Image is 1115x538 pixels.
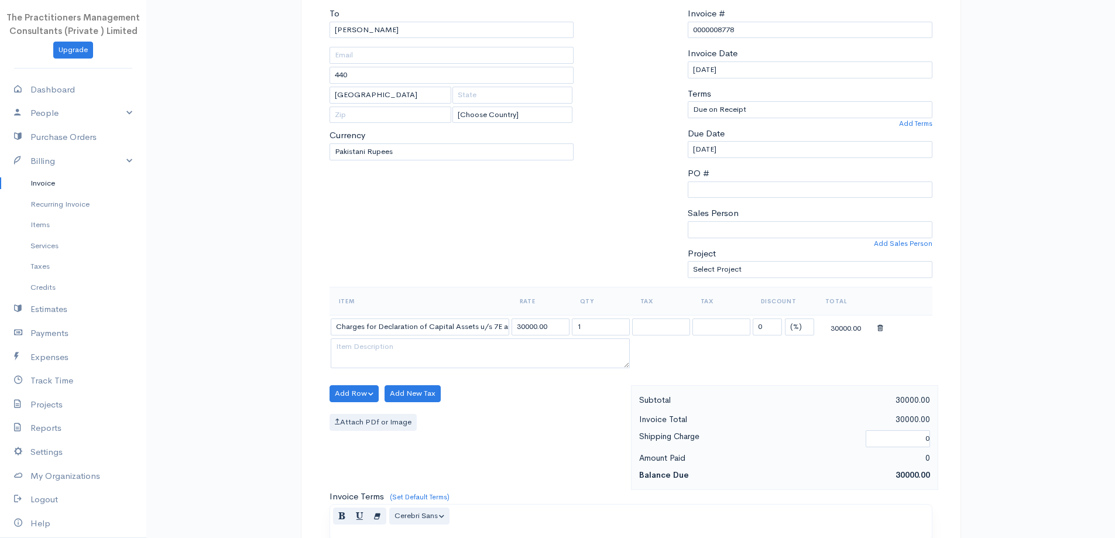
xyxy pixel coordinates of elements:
[784,412,936,427] div: 30000.00
[331,318,509,335] input: Item Name
[510,287,571,315] th: Rate
[784,451,936,465] div: 0
[691,287,752,315] th: Tax
[899,118,932,129] a: Add Terms
[389,508,450,525] button: Font Family
[368,508,386,525] button: Remove Font Style (CTRL+\)
[452,87,572,104] input: State
[817,320,875,334] div: 30000.00
[633,412,785,427] div: Invoice Total
[330,490,384,503] label: Invoice Terms
[631,287,691,315] th: Tax
[688,141,932,158] input: dd-mm-yyyy
[330,87,452,104] input: City
[394,510,438,520] span: Cerebri Sans
[351,508,369,525] button: Underline (CTRL+U)
[688,7,725,20] label: Invoice #
[784,393,936,407] div: 30000.00
[571,287,631,315] th: Qty
[688,127,725,141] label: Due Date
[330,47,574,64] input: Email
[330,67,574,84] input: Address
[688,207,739,220] label: Sales Person
[330,287,510,315] th: Item
[330,385,379,402] button: Add Row
[333,508,351,525] button: Bold (CTRL+B)
[633,451,785,465] div: Amount Paid
[752,287,816,315] th: Discount
[6,12,140,36] span: The Practitioners Management Consultants (Private ) Limited
[330,414,417,431] label: Attach PDf or Image
[390,492,450,502] a: (Set Default Terms)
[330,7,339,20] label: To
[896,470,930,480] span: 30000.00
[688,47,737,60] label: Invoice Date
[688,167,709,180] label: PO #
[874,238,932,249] a: Add Sales Person
[330,129,365,142] label: Currency
[385,385,441,402] button: Add New Tax
[688,87,711,101] label: Terms
[330,107,452,124] input: Zip
[633,393,785,407] div: Subtotal
[639,470,689,480] strong: Balance Due
[688,61,932,78] input: dd-mm-yyyy
[816,287,876,315] th: Total
[330,22,574,39] input: Client Name
[633,429,860,448] div: Shipping Charge
[53,42,93,59] a: Upgrade
[688,247,716,261] label: Project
